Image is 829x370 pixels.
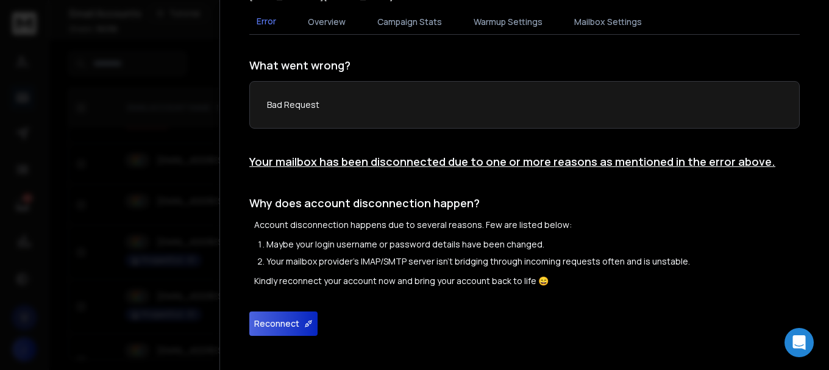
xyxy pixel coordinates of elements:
[466,9,550,35] button: Warmup Settings
[267,99,782,111] p: Bad Request
[266,238,800,251] li: Maybe your login username or password details have been changed.
[249,8,283,36] button: Error
[254,219,800,231] p: Account disconnection happens due to several reasons. Few are listed below:
[254,275,800,287] p: Kindly reconnect your account now and bring your account back to life 😄
[249,311,318,336] button: Reconnect
[567,9,649,35] button: Mailbox Settings
[301,9,353,35] button: Overview
[785,328,814,357] div: Open Intercom Messenger
[266,255,800,268] li: Your mailbox provider's IMAP/SMTP server isn't bridging through incoming requests often and is un...
[249,194,800,212] h1: Why does account disconnection happen?
[370,9,449,35] button: Campaign Stats
[249,153,800,170] h1: Your mailbox has been disconnected due to one or more reasons as mentioned in the error above.
[249,57,800,74] h1: What went wrong?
